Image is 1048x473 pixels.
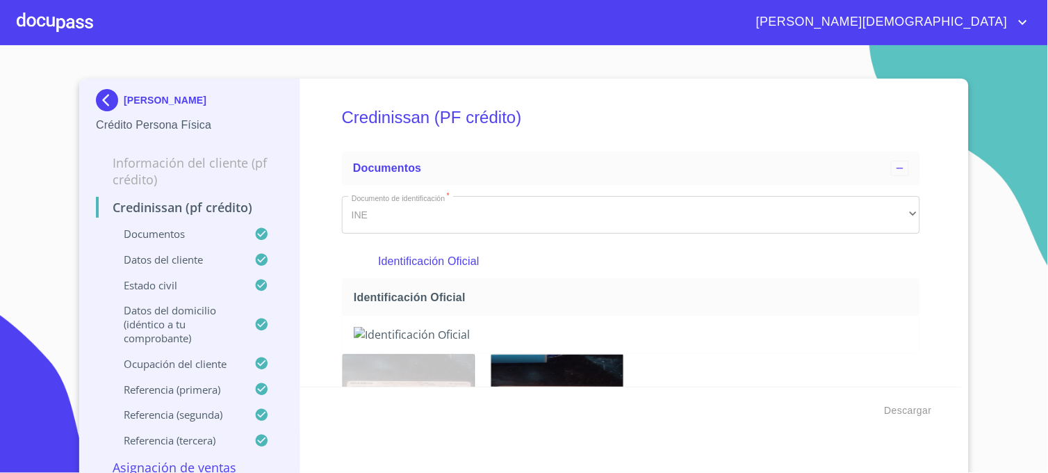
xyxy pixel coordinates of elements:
[342,152,920,185] div: Documentos
[885,402,932,419] span: Descargar
[96,154,283,188] p: Información del cliente (PF crédito)
[342,89,920,146] h5: Credinissan (PF crédito)
[342,196,920,234] div: INE
[124,95,206,106] p: [PERSON_NAME]
[96,117,283,134] p: Crédito Persona Física
[96,227,254,241] p: Documentos
[96,199,283,216] p: Credinissan (PF crédito)
[491,355,623,439] img: Identificación Oficial
[746,11,1015,33] span: [PERSON_NAME][DEMOGRAPHIC_DATA]
[96,357,254,371] p: Ocupación del Cliente
[96,303,254,345] p: Datos del domicilio (idéntico a tu comprobante)
[96,278,254,292] p: Estado Civil
[96,89,124,111] img: Docupass spot blue
[96,408,254,422] p: Referencia (segunda)
[746,11,1031,33] button: account of current user
[96,252,254,266] p: Datos del cliente
[353,162,421,174] span: Documentos
[879,398,938,424] button: Descargar
[96,383,254,396] p: Referencia (primera)
[354,290,914,305] span: Identificación Oficial
[378,253,883,270] p: Identificación Oficial
[96,433,254,447] p: Referencia (tercera)
[354,327,908,342] img: Identificación Oficial
[96,89,283,117] div: [PERSON_NAME]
